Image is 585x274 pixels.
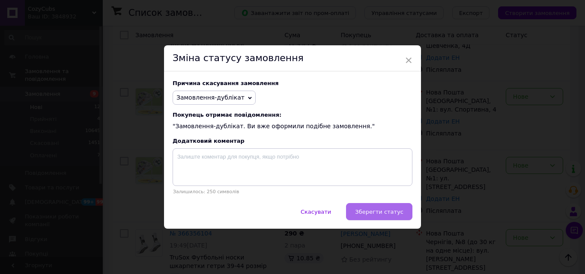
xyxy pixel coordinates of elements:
div: Додатковий коментар [173,138,412,144]
div: "Замовлення-дублікат. Ви вже оформили подібне замовлення." [173,112,412,131]
span: Покупець отримає повідомлення: [173,112,412,118]
span: Замовлення-дублікат [176,94,245,101]
p: Залишилось: 250 символів [173,189,412,194]
span: × [405,53,412,68]
div: Зміна статусу замовлення [164,45,421,71]
button: Скасувати [292,203,340,220]
div: Причина скасування замовлення [173,80,412,86]
button: Зберегти статус [346,203,412,220]
span: Скасувати [301,209,331,215]
span: Зберегти статус [355,209,403,215]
